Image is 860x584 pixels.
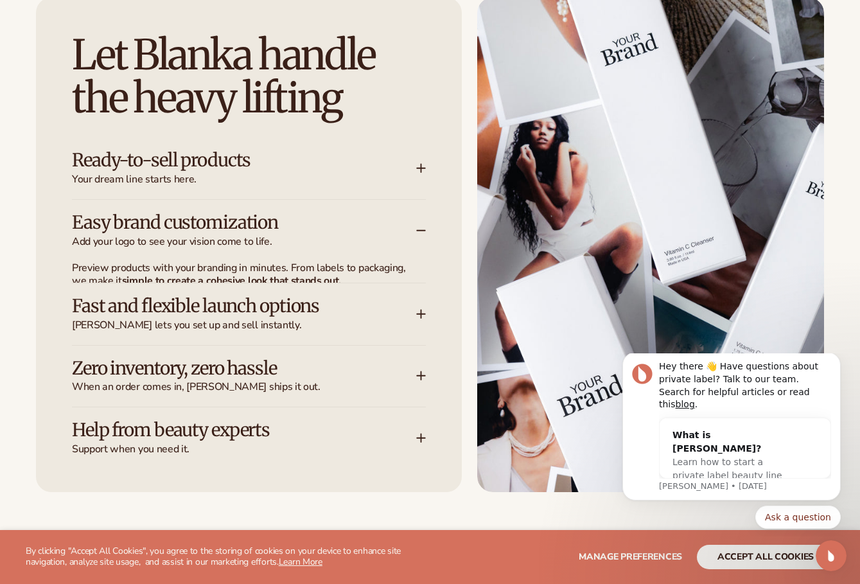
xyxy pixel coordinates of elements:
h3: Easy brand customization [72,213,378,233]
h3: Help from beauty experts [72,420,378,440]
button: Manage preferences [579,545,682,569]
a: blog [73,46,92,56]
div: Hey there 👋 Have questions about private label? Talk to our team. Search for helpful articles or ... [56,7,228,57]
iframe: Intercom notifications message [603,353,860,536]
h3: Ready-to-sell products [72,150,378,170]
span: When an order comes in, [PERSON_NAME] ships it out. [72,380,416,394]
span: Support when you need it. [72,443,416,456]
a: Learn More [279,556,322,568]
button: accept all cookies [697,545,834,569]
iframe: Intercom live chat [816,540,847,571]
h2: Let Blanka handle the heavy lifting [72,33,426,119]
span: Add your logo to see your vision come to life. [72,235,416,249]
div: Quick reply options [19,152,238,175]
div: What is [PERSON_NAME]?Learn how to start a private label beauty line with [PERSON_NAME] [57,65,202,153]
span: Manage preferences [579,551,682,563]
img: Profile image for Lee [29,10,49,31]
h3: Fast and flexible launch options [72,296,378,316]
p: By clicking "Accept All Cookies", you agree to the storing of cookies on your device to enhance s... [26,546,421,568]
span: Learn how to start a private label beauty line with [PERSON_NAME] [69,103,179,141]
div: What is [PERSON_NAME]? [69,75,189,102]
p: Message from Lee, sent 7w ago [56,127,228,139]
p: Preview products with your branding in minutes. From labels to packaging, we make it [72,261,410,288]
div: Message content [56,7,228,125]
span: [PERSON_NAME] lets you set up and sell instantly. [72,319,416,332]
h3: Zero inventory, zero hassle [72,358,378,378]
strong: simple to create a cohesive look that stands out. [122,274,341,288]
span: Your dream line starts here. [72,173,416,186]
button: Quick reply: Ask a question [152,152,238,175]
